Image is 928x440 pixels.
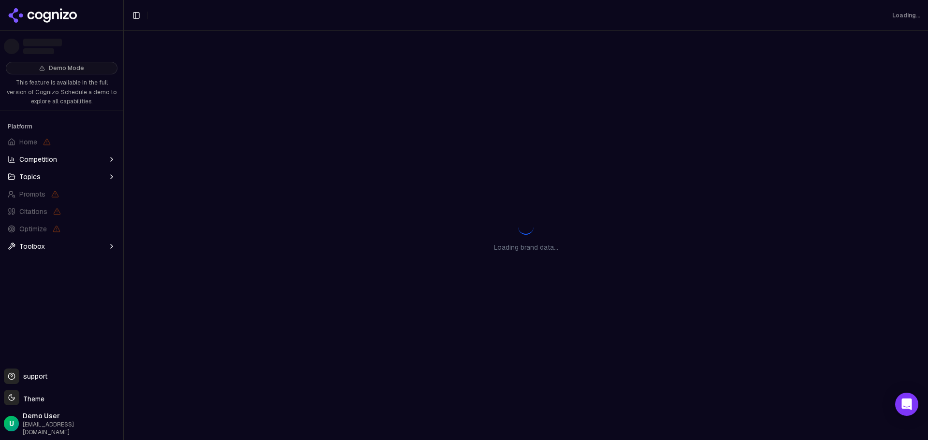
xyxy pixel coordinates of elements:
button: Toolbox [4,239,119,254]
p: Loading brand data... [494,242,558,252]
span: Citations [19,207,47,216]
span: Optimize [19,224,47,234]
span: Demo User [23,411,119,421]
span: Theme [19,395,44,403]
p: This feature is available in the full version of Cognizo. Schedule a demo to explore all capabili... [6,78,117,107]
span: [EMAIL_ADDRESS][DOMAIN_NAME] [23,421,119,436]
div: Open Intercom Messenger [895,393,918,416]
button: Topics [4,169,119,185]
span: Home [19,137,37,147]
div: Loading... [892,12,920,19]
button: Competition [4,152,119,167]
span: Competition [19,155,57,164]
span: Prompts [19,189,45,199]
div: Platform [4,119,119,134]
span: Demo Mode [49,64,84,72]
span: U [9,419,14,428]
span: support [19,371,47,381]
span: Toolbox [19,241,45,251]
span: Topics [19,172,41,182]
